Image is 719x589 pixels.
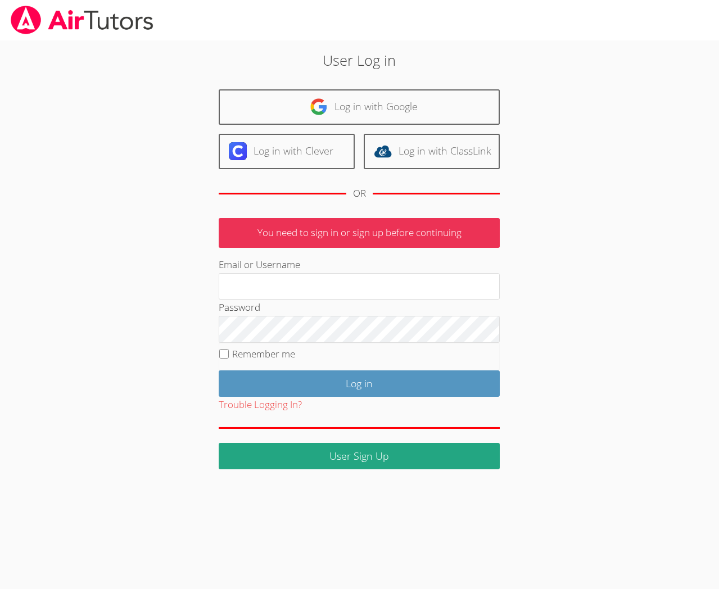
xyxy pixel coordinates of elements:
label: Email or Username [219,258,300,271]
a: Log in with ClassLink [364,134,500,169]
a: Log in with Google [219,89,500,125]
a: Log in with Clever [219,134,355,169]
a: User Sign Up [219,443,500,469]
p: You need to sign in or sign up before continuing [219,218,500,248]
div: OR [353,185,366,202]
img: google-logo-50288ca7cdecda66e5e0955fdab243c47b7ad437acaf1139b6f446037453330a.svg [310,98,328,116]
img: clever-logo-6eab21bc6e7a338710f1a6ff85c0baf02591cd810cc4098c63d3a4b26e2feb20.svg [229,142,247,160]
label: Remember me [232,347,295,360]
h2: User Log in [165,49,554,71]
button: Trouble Logging In? [219,397,302,413]
input: Log in [219,370,500,397]
img: airtutors_banner-c4298cdbf04f3fff15de1276eac7730deb9818008684d7c2e4769d2f7ddbe033.png [10,6,155,34]
label: Password [219,301,260,314]
img: classlink-logo-d6bb404cc1216ec64c9a2012d9dc4662098be43eaf13dc465df04b49fa7ab582.svg [374,142,392,160]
